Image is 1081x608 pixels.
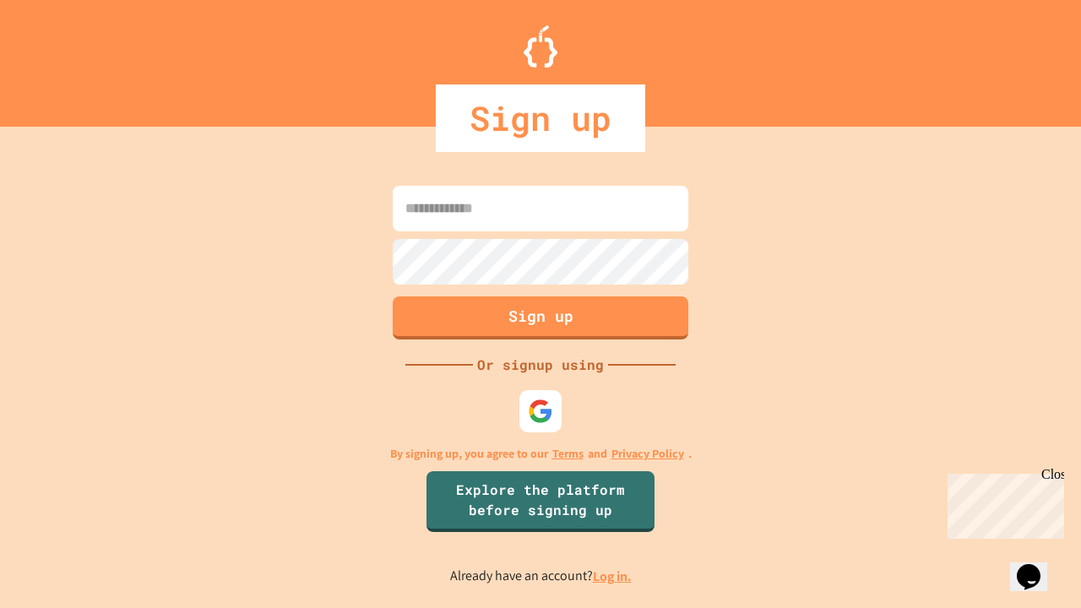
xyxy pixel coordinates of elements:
[393,296,688,339] button: Sign up
[528,399,553,424] img: google-icon.svg
[1010,540,1064,591] iframe: chat widget
[436,84,645,152] div: Sign up
[611,445,684,463] a: Privacy Policy
[524,25,557,68] img: Logo.svg
[450,566,632,587] p: Already have an account?
[473,355,608,375] div: Or signup using
[7,7,117,107] div: Chat with us now!Close
[593,567,632,585] a: Log in.
[390,445,692,463] p: By signing up, you agree to our and .
[552,445,584,463] a: Terms
[426,471,655,532] a: Explore the platform before signing up
[941,467,1064,539] iframe: chat widget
